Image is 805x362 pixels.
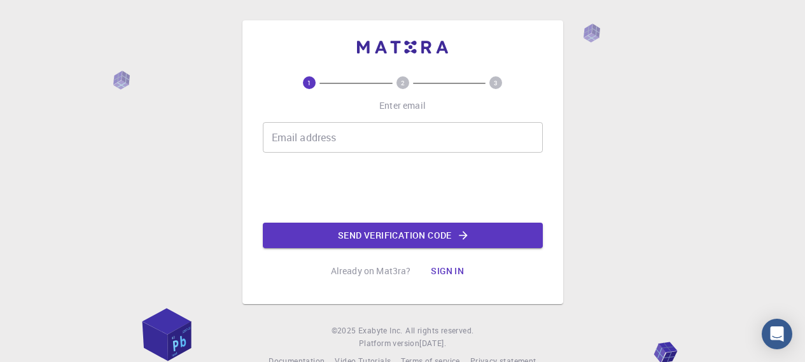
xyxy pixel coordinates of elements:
[419,337,446,350] a: [DATE].
[379,99,426,112] p: Enter email
[306,163,500,212] iframe: reCAPTCHA
[401,78,405,87] text: 2
[358,325,403,335] span: Exabyte Inc.
[358,324,403,337] a: Exabyte Inc.
[421,258,474,284] button: Sign in
[419,338,446,348] span: [DATE] .
[307,78,311,87] text: 1
[332,324,358,337] span: © 2025
[405,324,473,337] span: All rights reserved.
[494,78,498,87] text: 3
[263,223,543,248] button: Send verification code
[359,337,419,350] span: Platform version
[762,319,792,349] div: Open Intercom Messenger
[331,265,411,277] p: Already on Mat3ra?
